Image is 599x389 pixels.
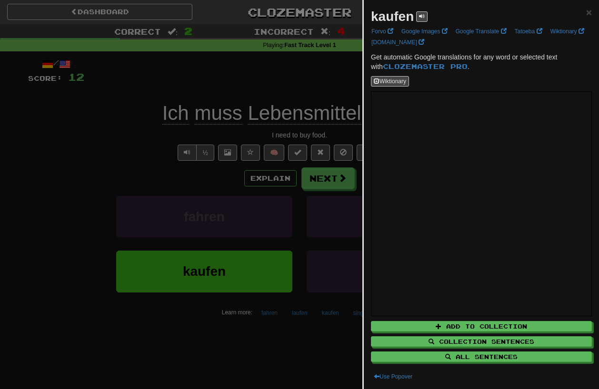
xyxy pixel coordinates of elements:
button: Collection Sentences [371,336,592,347]
a: Google Translate [453,26,509,37]
a: Google Images [399,26,450,37]
strong: kaufen [371,9,414,24]
button: Use Popover [371,371,415,382]
p: Get automatic Google translations for any word or selected text with . [371,52,592,71]
a: Forvo [369,26,396,37]
a: [DOMAIN_NAME] [369,37,427,48]
button: Wiktionary [371,76,409,87]
a: Tatoeba [512,26,545,37]
button: Close [586,7,592,17]
button: Add to Collection [371,321,592,331]
a: Clozemaster Pro [383,62,468,70]
span: × [586,7,592,18]
button: All Sentences [371,351,592,362]
a: Wiktionary [548,26,587,37]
